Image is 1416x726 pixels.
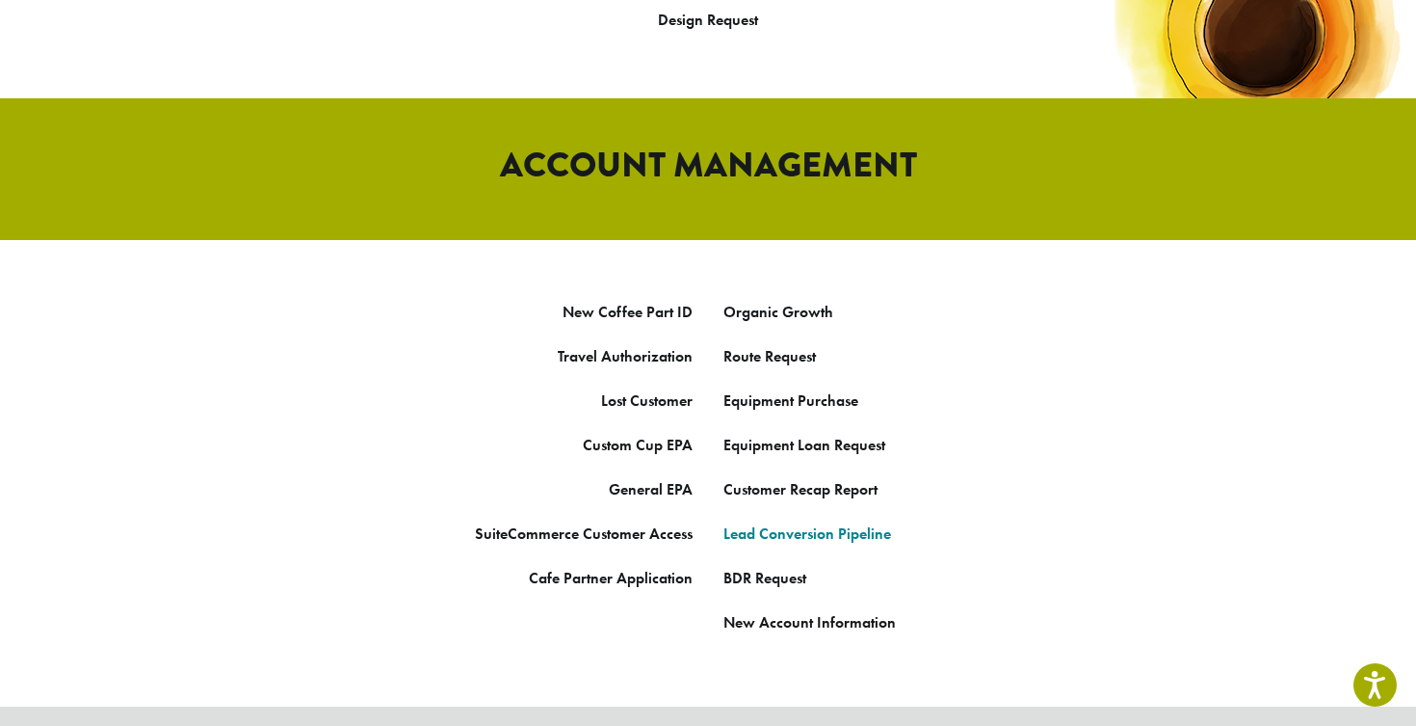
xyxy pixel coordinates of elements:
[558,346,693,366] a: Travel Authorization
[723,524,891,544] a: Lead Conversion Pipeline
[583,435,693,455] a: Custom Cup EPA
[723,435,885,455] a: Equipment Loan Request
[723,479,878,499] a: Customer Recap Report
[601,390,693,411] a: Lost Customer
[845,390,858,411] a: se
[658,10,758,30] a: Design Request
[723,302,833,322] a: Organic Growth
[529,568,693,588] a: Cafe Partner Application
[723,346,816,366] a: Route Request
[563,302,693,322] a: New Coffee Part ID
[723,568,806,588] a: BDR Request
[609,479,693,499] a: General EPA
[723,390,845,411] a: Equipment Purcha
[475,524,693,544] a: SuiteCommerce Customer Access
[159,145,1257,186] h2: ACCOUNT MANAGEMENT
[723,612,896,632] a: New Account Information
